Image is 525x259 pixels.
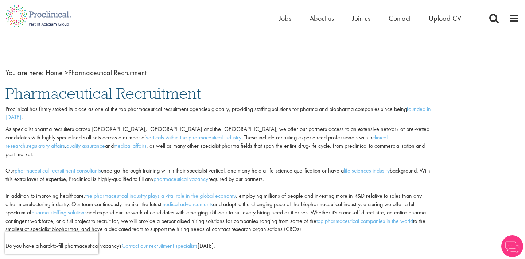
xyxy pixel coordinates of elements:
a: Contact our recruitment specialists [122,242,198,250]
a: pharmaceutical vacancy [153,175,208,183]
a: medical affairs [114,142,147,150]
a: Jobs [279,13,291,23]
a: medical advancements [161,200,213,208]
a: verticals within the pharmaceutical industry [146,134,241,141]
span: > [65,68,68,77]
iframe: reCAPTCHA [5,232,98,254]
span: Pharmaceutical Recruitment [46,68,146,77]
a: pharma staffing solutions [31,209,87,216]
a: quality assurance [66,142,105,150]
a: founded in [DATE] [5,105,431,121]
span: Pharmaceutical Recruitment [5,84,201,103]
a: Upload CV [429,13,461,23]
span: You are here: [5,68,44,77]
a: Join us [352,13,370,23]
a: pharmaceutical recruitment consultants [15,167,101,174]
img: Chatbot [501,235,523,257]
a: breadcrumb link to Home [46,68,63,77]
a: the pharmaceutical industry plays a vital role in the global economy [85,192,236,200]
a: top pharmaceutical companies in the world [316,217,413,225]
a: life sciences industry [344,167,390,174]
p: As specialist pharma recruiters across [GEOGRAPHIC_DATA], [GEOGRAPHIC_DATA] and the [GEOGRAPHIC_D... [5,125,432,250]
a: regulatory affairs [27,142,65,150]
a: Contact [389,13,411,23]
p: Proclinical has firmly staked its place as one of the top pharmaceutical recruitment agencies glo... [5,105,432,122]
a: About us [310,13,334,23]
a: clinical research [5,134,388,150]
